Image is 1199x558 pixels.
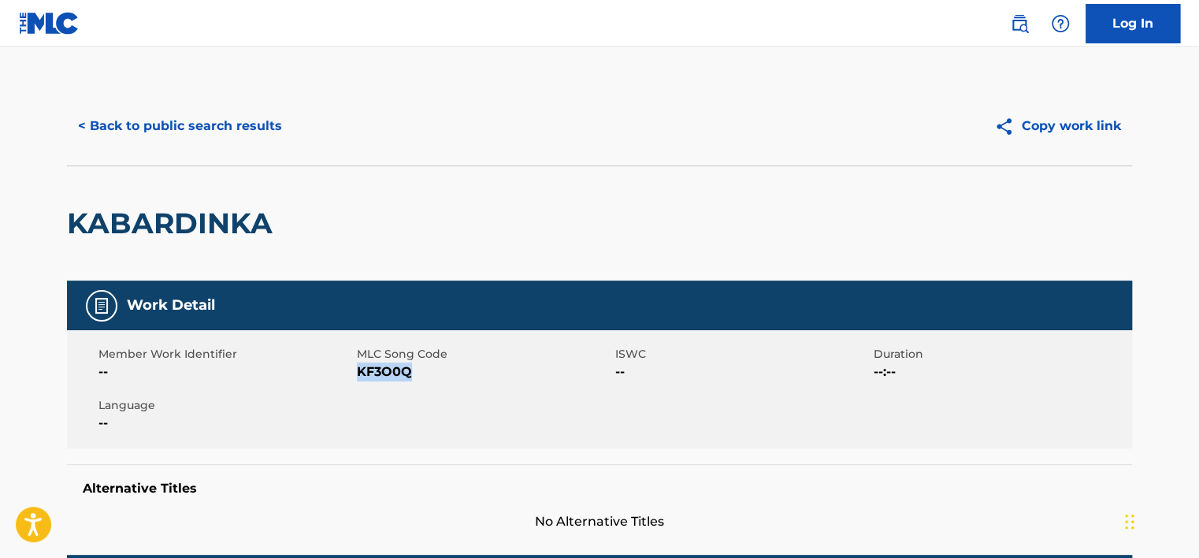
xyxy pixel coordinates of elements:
[357,346,611,363] span: MLC Song Code
[1120,482,1199,558] iframe: Chat Widget
[983,106,1132,146] button: Copy work link
[1004,8,1035,39] a: Public Search
[98,346,353,363] span: Member Work Identifier
[92,296,111,315] img: Work Detail
[67,106,293,146] button: < Back to public search results
[67,512,1132,531] span: No Alternative Titles
[19,12,80,35] img: MLC Logo
[127,296,215,314] h5: Work Detail
[994,117,1022,136] img: Copy work link
[615,363,870,381] span: --
[98,414,353,433] span: --
[98,397,353,414] span: Language
[1045,8,1076,39] div: Help
[1010,14,1029,33] img: search
[357,363,611,381] span: KF3O0Q
[874,346,1128,363] span: Duration
[1051,14,1070,33] img: help
[615,346,870,363] span: ISWC
[67,206,280,241] h2: KABARDINKA
[1120,482,1199,558] div: চ্যাট উইজেট
[1086,4,1180,43] a: Log In
[874,363,1128,381] span: --:--
[1125,498,1134,545] div: টেনে আনুন
[98,363,353,381] span: --
[83,481,1116,497] h5: Alternative Titles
